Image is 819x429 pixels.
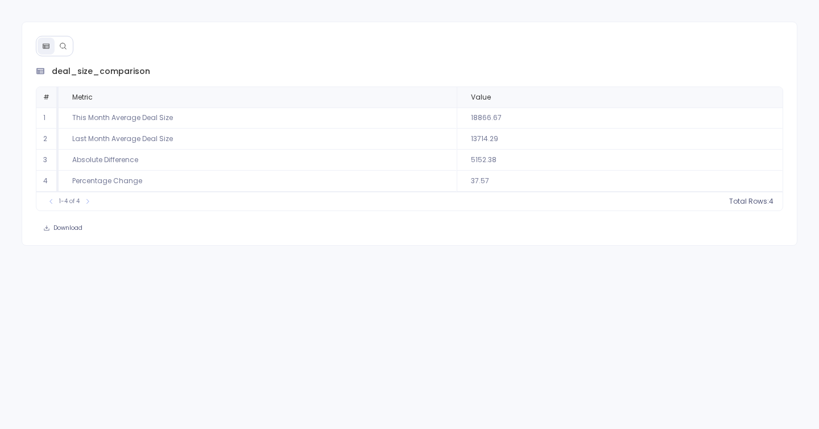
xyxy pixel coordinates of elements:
[36,150,59,171] td: 3
[36,220,90,236] button: Download
[457,108,783,129] td: 18866.67
[43,92,49,102] span: #
[769,197,773,206] span: 4
[72,93,93,102] span: Metric
[36,129,59,150] td: 2
[59,171,457,192] td: Percentage Change
[59,197,80,206] span: 1-4 of 4
[52,65,150,77] span: deal_size_comparison
[457,171,783,192] td: 37.57
[36,108,59,129] td: 1
[471,93,491,102] span: Value
[729,197,769,206] span: Total Rows:
[457,129,783,150] td: 13714.29
[36,171,59,192] td: 4
[59,108,457,129] td: This Month Average Deal Size
[53,224,82,232] span: Download
[59,129,457,150] td: Last Month Average Deal Size
[59,150,457,171] td: Absolute Difference
[457,150,783,171] td: 5152.38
